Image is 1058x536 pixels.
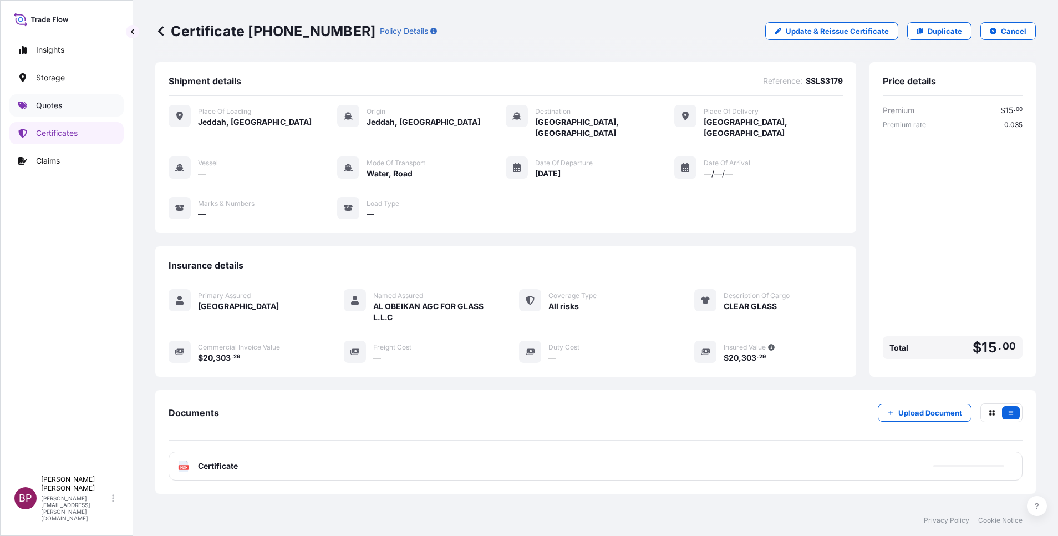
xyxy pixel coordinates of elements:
span: , [213,354,216,362]
span: Shipment details [169,75,241,87]
span: All risks [548,301,579,312]
p: Policy Details [380,26,428,37]
span: Place of Loading [198,107,251,116]
text: PDF [180,466,187,469]
span: BP [19,493,32,504]
span: Commercial Invoice Value [198,343,280,352]
span: [DATE] [535,168,561,179]
span: Destination [535,107,571,116]
p: Update & Reissue Certificate [786,26,889,37]
span: Insurance details [169,260,243,271]
p: [PERSON_NAME][EMAIL_ADDRESS][PERSON_NAME][DOMAIN_NAME] [41,495,110,522]
a: Update & Reissue Certificate [765,22,898,40]
span: Date of Arrival [704,159,750,168]
span: Duty Cost [548,343,579,352]
span: Premium [883,105,914,116]
span: Insured Value [724,343,766,352]
span: Certificate [198,461,238,472]
span: Jeddah, [GEOGRAPHIC_DATA] [367,117,480,128]
a: Certificates [9,122,124,144]
span: 00 [1016,108,1023,112]
span: $ [724,354,729,362]
span: CLEAR GLASS [724,301,777,312]
p: Upload Document [898,407,962,418]
span: Primary Assured [198,291,251,300]
p: Cancel [1001,26,1026,37]
span: . [757,355,759,359]
span: , [739,354,741,362]
span: 29 [233,355,240,359]
span: 00 [1003,343,1016,350]
a: Insights [9,39,124,61]
a: Claims [9,150,124,172]
span: Price details [883,75,936,87]
span: [GEOGRAPHIC_DATA] [198,301,279,312]
p: Claims [36,155,60,166]
p: [PERSON_NAME] [PERSON_NAME] [41,475,110,493]
span: . [998,343,1001,350]
p: Duplicate [928,26,962,37]
span: Coverage Type [548,291,597,300]
span: 15 [981,341,996,355]
span: Vessel [198,159,218,168]
span: [GEOGRAPHIC_DATA], [GEOGRAPHIC_DATA] [535,117,674,139]
button: Upload Document [878,404,971,422]
a: Privacy Policy [924,516,969,525]
span: SSLS3179 [806,75,843,87]
span: Mode of Transport [367,159,425,168]
button: Cancel [980,22,1036,40]
span: 15 [1005,107,1013,114]
span: Freight Cost [373,343,411,352]
span: Named Assured [373,291,423,300]
span: $ [198,354,203,362]
span: AL OBEIKAN AGC FOR GLASS L.L.C [373,301,492,323]
span: $ [973,341,981,355]
span: — [367,209,374,220]
span: — [198,209,206,220]
span: — [198,168,206,179]
a: Quotes [9,94,124,117]
span: [GEOGRAPHIC_DATA], [GEOGRAPHIC_DATA] [704,117,843,139]
span: Description Of Cargo [724,291,790,300]
span: — [548,352,556,363]
span: Marks & Numbers [198,199,255,208]
span: 20 [729,354,739,362]
span: — [373,352,381,363]
span: Documents [169,407,219,418]
span: —/—/— [704,168,733,179]
span: 303 [216,354,231,362]
span: Total [889,342,908,353]
span: 303 [741,354,756,362]
span: . [231,355,233,359]
span: Reference : [763,75,802,87]
p: Insights [36,44,64,55]
span: Origin [367,107,385,116]
span: Date of Departure [535,159,593,168]
p: Storage [36,72,65,83]
span: 20 [203,354,213,362]
span: Jeddah, [GEOGRAPHIC_DATA] [198,117,312,128]
span: Load Type [367,199,399,208]
span: 29 [759,355,766,359]
p: Quotes [36,100,62,111]
span: 0.035 [1004,120,1023,129]
span: Premium rate [883,120,926,129]
a: Duplicate [907,22,971,40]
span: $ [1000,107,1005,114]
span: Place of Delivery [704,107,759,116]
p: Certificate [PHONE_NUMBER] [155,22,375,40]
span: Water, Road [367,168,413,179]
p: Certificates [36,128,78,139]
a: Cookie Notice [978,516,1023,525]
a: Storage [9,67,124,89]
span: . [1014,108,1015,112]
